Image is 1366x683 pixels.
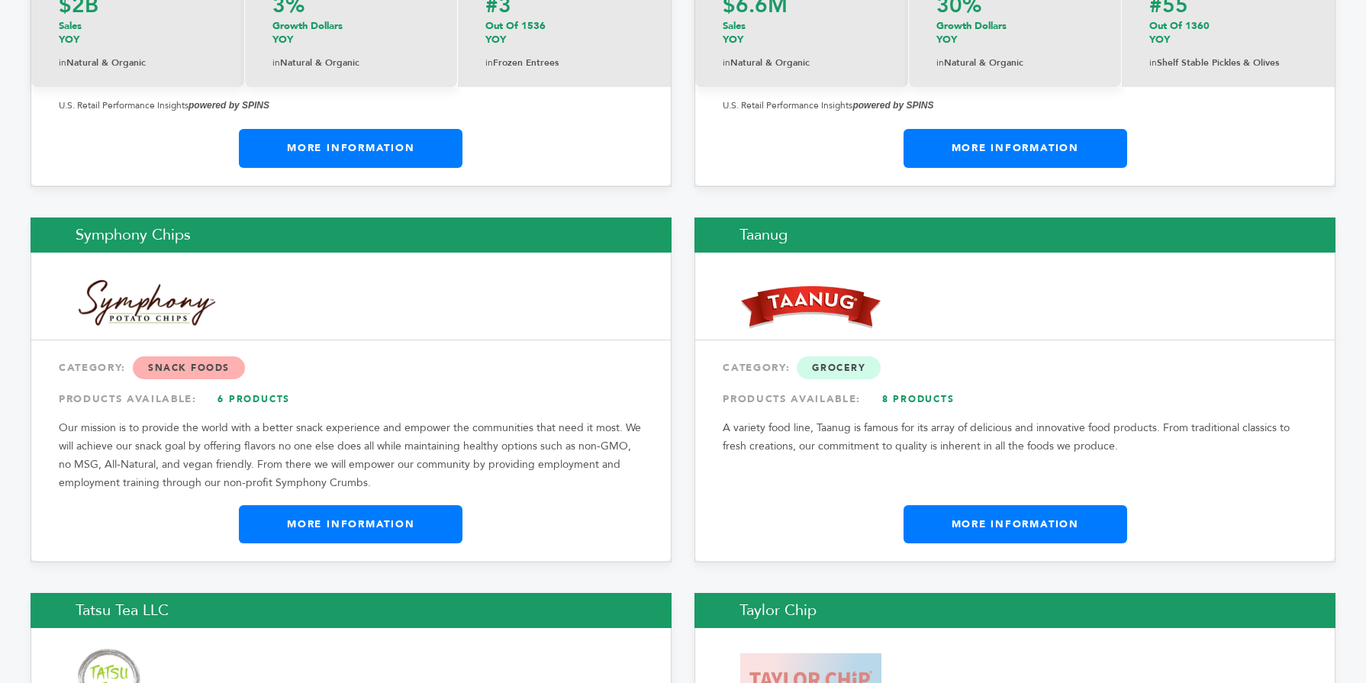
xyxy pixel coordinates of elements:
[31,217,672,253] h2: Symphony Chips
[485,56,493,69] span: in
[485,33,506,47] span: YOY
[31,593,672,628] h2: Tatsu Tea LLC
[865,385,971,413] a: 8 Products
[723,33,743,47] span: YOY
[272,56,280,69] span: in
[188,100,269,111] strong: powered by SPINS
[723,54,881,72] p: Natural & Organic
[904,129,1127,167] a: More Information
[694,217,1335,253] h2: Taanug
[239,129,462,167] a: More Information
[852,100,933,111] strong: powered by SPINS
[59,354,643,382] div: CATEGORY:
[59,33,79,47] span: YOY
[936,54,1094,72] p: Natural & Organic
[76,272,217,336] img: Symphony Chips
[59,419,643,492] p: Our mission is to provide the world with a better snack experience and empower the communities th...
[723,419,1307,456] p: A variety food line, Taanug is famous for its array of delicious and innovative food products. Fr...
[272,54,430,72] p: Natural & Organic
[740,278,881,330] img: Taanug
[904,505,1127,543] a: More Information
[936,19,1094,47] p: Growth Dollars
[59,54,217,72] p: Natural & Organic
[694,593,1335,628] h2: Taylor Chip
[272,33,293,47] span: YOY
[201,385,308,413] a: 6 Products
[936,33,957,47] span: YOY
[485,19,643,47] p: Out of 1536
[723,385,1307,413] div: PRODUCTS AVAILABLE:
[59,96,643,114] p: U.S. Retail Performance Insights
[485,54,643,72] p: Frozen Entrees
[133,356,245,379] span: Snack Foods
[723,19,881,47] p: Sales
[1149,33,1170,47] span: YOY
[723,96,1307,114] p: U.S. Retail Performance Insights
[59,385,643,413] div: PRODUCTS AVAILABLE:
[723,354,1307,382] div: CATEGORY:
[936,56,944,69] span: in
[1149,56,1157,69] span: in
[723,56,730,69] span: in
[59,19,217,47] p: Sales
[272,19,430,47] p: Growth Dollars
[239,505,462,543] a: More Information
[797,356,881,379] span: Grocery
[1149,54,1307,72] p: Shelf Stable Pickles & Olives
[59,56,66,69] span: in
[1149,19,1307,47] p: out of 1360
